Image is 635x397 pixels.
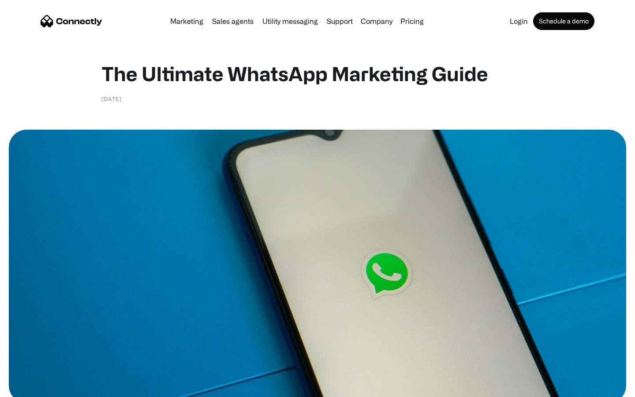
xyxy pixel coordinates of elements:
[259,18,321,25] a: Utility messaging
[397,18,427,25] a: Pricing
[533,12,594,30] a: Schedule a demo
[18,382,53,394] ul: Language list
[361,15,392,27] div: Company
[9,382,53,394] aside: Language selected: English
[209,18,257,25] a: Sales agents
[101,94,122,103] div: [DATE]
[323,18,356,25] a: Support
[101,62,534,86] h1: The Ultimate WhatsApp Marketing Guide
[167,18,207,25] a: Marketing
[506,18,531,25] a: Login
